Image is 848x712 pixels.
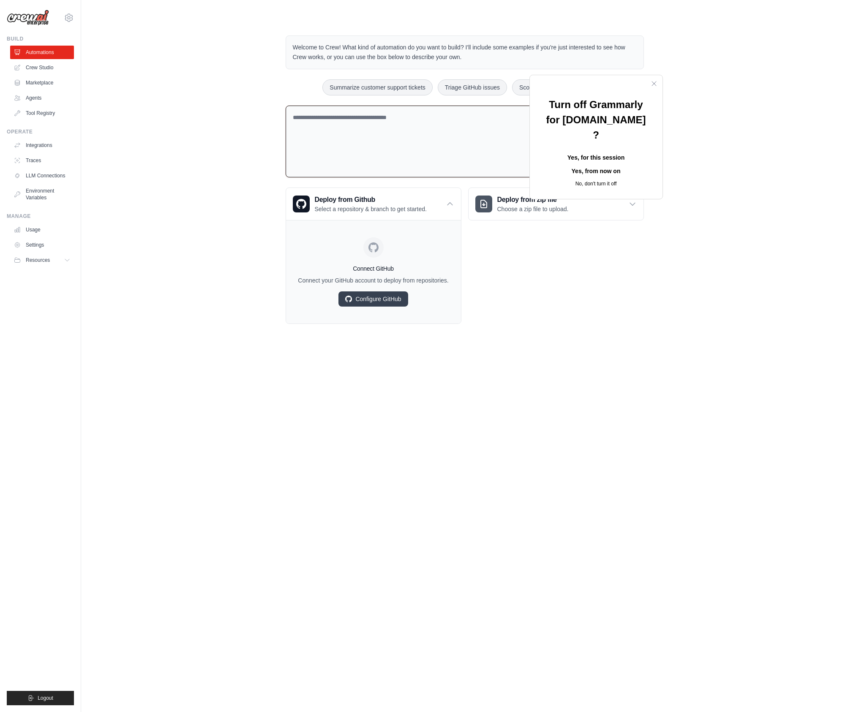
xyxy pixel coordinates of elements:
div: Operate [7,128,74,135]
a: Traces [10,154,74,167]
div: Build [7,35,74,42]
a: Usage [10,223,74,236]
button: Resources [10,253,74,267]
h4: Connect GitHub [293,264,454,273]
p: Connect your GitHub account to deploy from repositories. [293,276,454,285]
button: Score inbound leads [512,79,581,95]
a: Marketplace [10,76,74,90]
a: Environment Variables [10,184,74,204]
a: Tool Registry [10,106,74,120]
p: Choose a zip file to upload. [497,205,569,213]
img: Logo [7,10,49,26]
span: Logout [38,695,53,701]
a: LLM Connections [10,169,74,182]
textarea: To enrich screen reader interactions, please activate Accessibility in Grammarly extension settings [286,106,644,178]
a: Configure GitHub [338,291,408,307]
button: Logout [7,691,74,705]
p: Welcome to Crew! What kind of automation do you want to build? I'll include some examples if you'... [293,43,637,62]
iframe: Chat Widget [806,671,848,712]
p: Select a repository & branch to get started. [315,205,427,213]
a: Settings [10,238,74,252]
button: Summarize customer support tickets [322,79,432,95]
a: Automations [10,46,74,59]
h3: Deploy from Github [315,195,427,205]
span: Resources [26,257,50,264]
a: Crew Studio [10,61,74,74]
div: Manage [7,213,74,220]
button: Triage GitHub issues [438,79,507,95]
a: Agents [10,91,74,105]
h3: Deploy from zip file [497,195,569,205]
a: Integrations [10,139,74,152]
